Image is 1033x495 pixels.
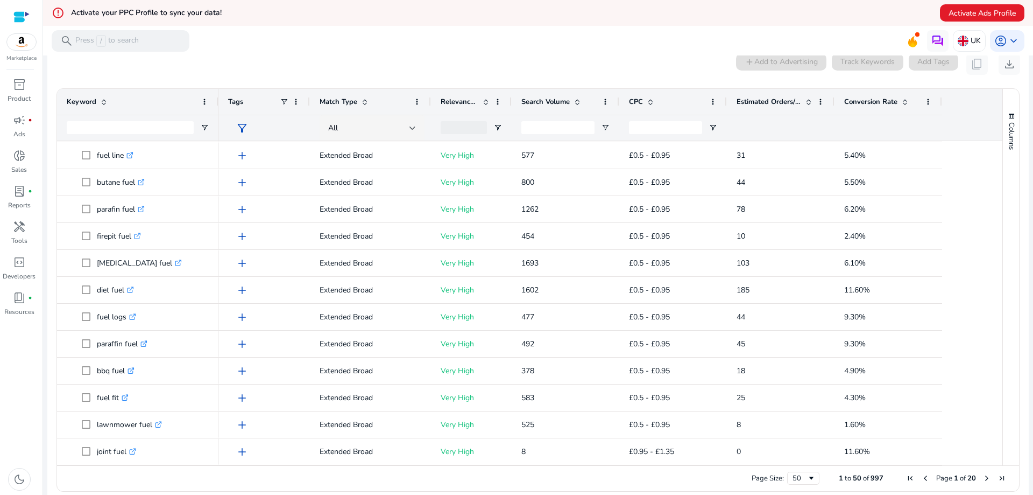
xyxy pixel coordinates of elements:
p: Press to search [75,35,139,47]
span: / [96,35,106,47]
span: account_circle [994,34,1007,47]
span: donut_small [13,149,26,162]
span: £0.5 - £0.95 [629,177,670,187]
span: 45 [737,339,745,349]
span: add [236,257,249,270]
span: fiber_manual_record [28,189,32,193]
span: lab_profile [13,185,26,198]
span: £0.5 - £0.95 [629,258,670,268]
span: £0.95 - £1.35 [629,447,674,457]
span: 25 [737,393,745,403]
span: 44 [737,312,745,322]
span: £0.5 - £0.95 [629,420,670,430]
button: Open Filter Menu [200,123,209,132]
img: amazon.svg [7,34,36,50]
input: Keyword Filter Input [67,121,194,134]
span: Columns [1007,122,1016,150]
span: 9.30% [844,339,866,349]
span: 20 [967,473,976,483]
span: 31 [737,150,745,161]
span: 5.50% [844,177,866,187]
p: Very High [441,333,502,355]
span: 1262 [521,204,539,214]
span: of [863,473,869,483]
p: Sales [11,165,27,175]
span: Relevance Score [441,97,478,107]
span: download [1003,58,1016,71]
span: 44 [737,177,745,187]
div: Previous Page [921,474,930,483]
span: 583 [521,393,534,403]
mat-icon: error_outline [52,6,65,19]
span: 6.10% [844,258,866,268]
span: inventory_2 [13,78,26,91]
p: Extended Broad [320,144,421,166]
div: Page Size: [752,473,784,483]
span: 5.40% [844,150,866,161]
p: Very High [441,225,502,247]
span: add [236,365,249,378]
span: 2.40% [844,231,866,241]
span: 4.30% [844,393,866,403]
span: Match Type [320,97,357,107]
p: Extended Broad [320,252,421,274]
span: add [236,284,249,297]
span: 11.60% [844,447,870,457]
input: Search Volume Filter Input [521,121,595,134]
button: download [999,53,1020,75]
p: paraffin fuel [97,333,147,355]
p: Tools [11,236,27,246]
span: 103 [737,258,749,268]
span: of [960,473,966,483]
input: CPC Filter Input [629,121,702,134]
p: Very High [441,360,502,382]
div: 50 [793,473,807,483]
p: Extended Broad [320,387,421,409]
span: add [236,230,249,243]
span: £0.5 - £0.95 [629,339,670,349]
span: 800 [521,177,534,187]
span: 997 [871,473,883,483]
p: Ads [13,129,25,139]
span: add [236,149,249,162]
p: Very High [441,441,502,463]
span: add [236,311,249,324]
div: Next Page [982,474,991,483]
span: All [328,123,338,133]
button: Open Filter Menu [493,123,502,132]
span: Page [936,473,952,483]
div: Last Page [997,474,1006,483]
p: Resources [4,307,34,317]
span: 1693 [521,258,539,268]
span: 10 [737,231,745,241]
h5: Activate your PPC Profile to sync your data! [71,9,222,18]
span: 8 [737,420,741,430]
p: Very High [441,144,502,166]
p: joint fuel [97,441,136,463]
span: code_blocks [13,256,26,269]
span: £0.5 - £0.95 [629,231,670,241]
span: 378 [521,366,534,376]
span: 4.90% [844,366,866,376]
button: Activate Ads Profile [940,4,1024,22]
span: Estimated Orders/Month [737,97,801,107]
span: £0.5 - £0.95 [629,150,670,161]
span: search [60,34,73,47]
span: 78 [737,204,745,214]
span: keyboard_arrow_down [1007,34,1020,47]
span: Keyword [67,97,96,107]
p: Very High [441,252,502,274]
span: fiber_manual_record [28,118,32,122]
span: 1602 [521,285,539,295]
p: Extended Broad [320,360,421,382]
span: £0.5 - £0.95 [629,393,670,403]
span: 454 [521,231,534,241]
span: £0.5 - £0.95 [629,312,670,322]
p: Extended Broad [320,198,421,220]
span: add [236,419,249,431]
span: add [236,203,249,216]
span: 185 [737,285,749,295]
span: handyman [13,220,26,233]
p: fuel line [97,144,133,166]
span: £0.5 - £0.95 [629,366,670,376]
